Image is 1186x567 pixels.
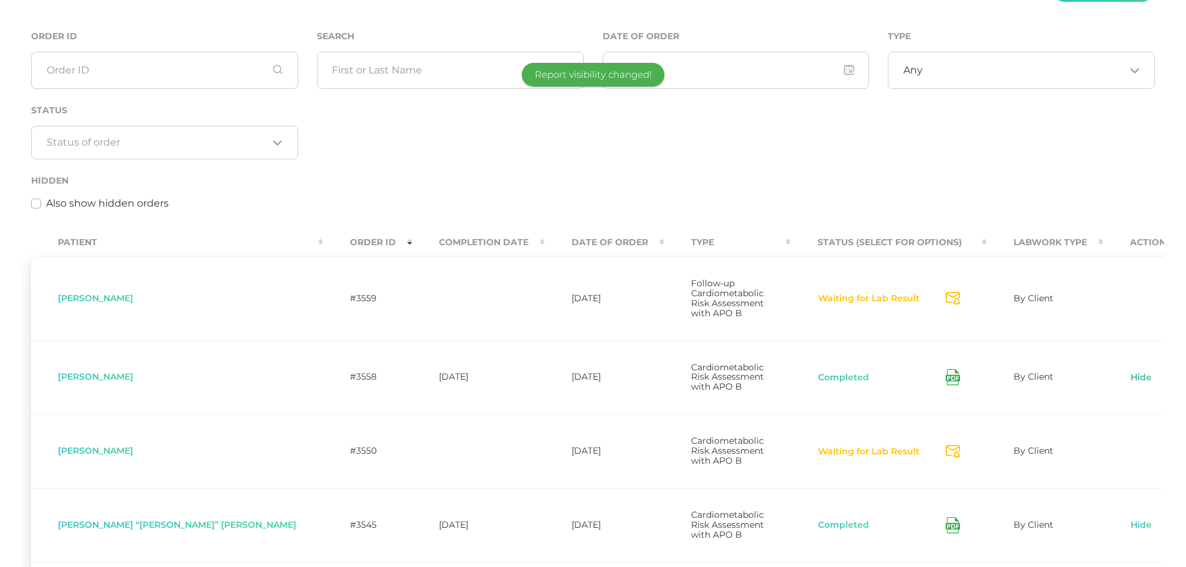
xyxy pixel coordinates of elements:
td: [DATE] [545,488,664,562]
th: Type : activate to sort column ascending [664,228,791,256]
td: [DATE] [545,414,664,488]
span: Cardiometabolic Risk Assessment with APO B [691,362,764,393]
span: Any [903,64,923,77]
span: Cardiometabolic Risk Assessment with APO B [691,435,764,466]
td: [DATE] [545,340,664,415]
span: By Client [1014,445,1053,456]
span: Cardiometabolic Risk Assessment with APO B [691,509,764,540]
td: #3559 [323,256,412,340]
span: Follow-up Cardiometabolic Risk Assessment with APO B [691,278,764,319]
a: Hide [1130,372,1152,384]
span: [PERSON_NAME] [58,293,133,304]
th: Order ID : activate to sort column ascending [323,228,412,256]
td: [DATE] [545,256,664,340]
input: Any [603,52,870,89]
td: #3550 [323,414,412,488]
label: Also show hidden orders [46,196,169,211]
span: By Client [1014,519,1053,530]
th: Patient : activate to sort column ascending [31,228,323,256]
button: Waiting for Lab Result [817,446,920,458]
input: First or Last Name [317,52,584,89]
span: [PERSON_NAME] “[PERSON_NAME]” [PERSON_NAME] [58,519,296,530]
input: Order ID [31,52,298,89]
input: Search for option [47,136,268,149]
button: Completed [817,372,870,384]
label: Date of Order [603,31,679,42]
label: Search [317,31,354,42]
svg: Send Notification [946,445,960,458]
span: [PERSON_NAME] [58,371,133,382]
th: Completion Date : activate to sort column ascending [412,228,545,256]
th: Date Of Order : activate to sort column ascending [545,228,664,256]
a: Hide [1130,519,1152,532]
div: Report visibility changed! [522,63,665,87]
td: #3545 [323,488,412,562]
td: [DATE] [412,488,545,562]
span: By Client [1014,293,1053,304]
span: [PERSON_NAME] [58,445,133,456]
label: Order ID [31,31,77,42]
div: Search for option [888,52,1155,89]
th: Status (Select for Options) : activate to sort column ascending [791,228,987,256]
button: Waiting for Lab Result [817,293,920,305]
td: [DATE] [412,340,545,415]
label: Hidden [31,176,68,186]
th: Labwork Type : activate to sort column ascending [987,228,1103,256]
span: By Client [1014,371,1053,382]
label: Type [888,31,911,42]
td: #3558 [323,340,412,415]
button: Completed [817,519,870,532]
div: Search for option [31,126,298,159]
svg: Send Notification [946,292,960,305]
label: Status [31,105,67,116]
input: Search for option [923,64,1125,77]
